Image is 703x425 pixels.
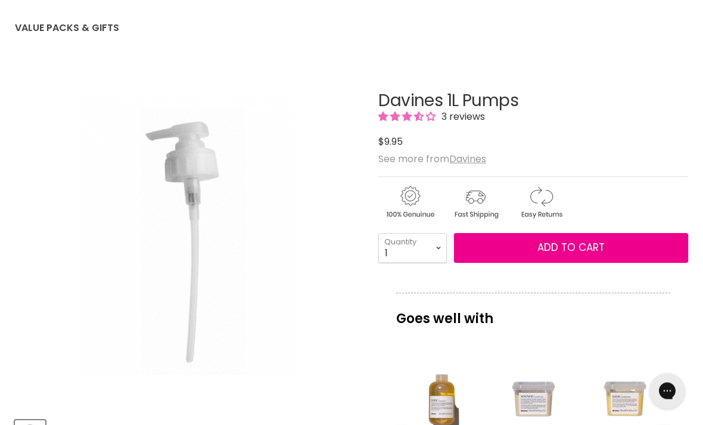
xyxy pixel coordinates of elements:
[6,15,128,41] a: Value Packs & Gifts
[378,110,438,123] span: 3.67 stars
[449,152,486,166] a: Davines
[378,233,447,263] select: Quantity
[396,293,670,332] p: Goes well with
[509,184,573,221] img: returns.gif
[378,152,486,166] span: See more from
[454,233,688,263] button: Add to cart
[15,62,362,409] div: Davines 1L Pumps image. Click or Scroll to Zoom.
[643,369,691,413] iframe: Gorgias live chat messenger
[378,184,441,221] img: genuine.gif
[444,184,507,221] img: shipping.gif
[438,110,485,123] span: 3 reviews
[537,240,605,255] span: Add to cart
[378,92,688,110] h1: Davines 1L Pumps
[378,135,403,148] span: $9.95
[48,95,328,375] img: Davines 1L Pumps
